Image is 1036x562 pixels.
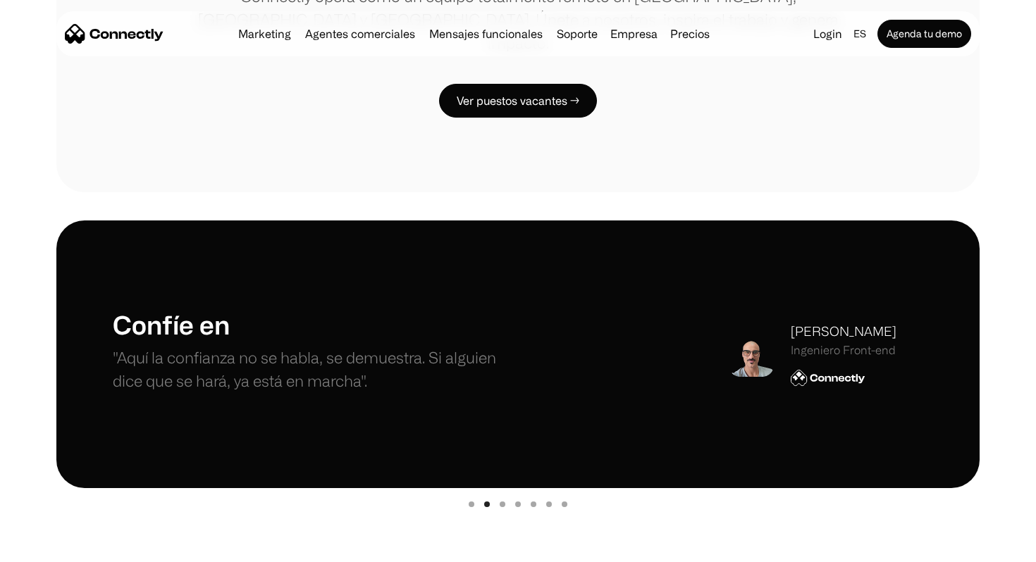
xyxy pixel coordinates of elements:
[484,501,490,507] div: Show slide 2 of 7
[848,24,875,44] div: es
[233,28,297,39] a: Marketing
[808,24,848,44] a: Login
[469,501,474,507] div: Show slide 1 of 7
[56,220,980,516] div: 2 of 7
[439,84,597,118] a: Ver puestos vacantes →
[551,28,603,39] a: Soporte
[65,23,164,44] a: home
[791,344,896,357] div: Ingeniero Front-end
[113,309,518,339] h1: Confíe en
[424,28,548,39] a: Mensajes funcionales
[531,501,536,507] div: Show slide 5 of 7
[546,501,552,507] div: Show slide 6 of 7
[28,537,85,557] ul: Language list
[610,24,658,44] div: Empresa
[665,28,715,39] a: Precios
[853,24,866,44] div: es
[791,322,896,341] div: [PERSON_NAME]
[300,28,421,39] a: Agentes comerciales
[500,501,505,507] div: Show slide 3 of 7
[515,501,521,507] div: Show slide 4 of 7
[562,501,567,507] div: Show slide 7 of 7
[877,20,971,48] a: Agenda tu demo
[14,536,85,557] aside: Language selected: Español
[56,220,980,516] div: carousel
[113,346,518,392] p: "Aquí la confianza no se habla, se demuestra. Si alguien dice que se hará, ya está en marcha".
[606,24,662,44] div: Empresa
